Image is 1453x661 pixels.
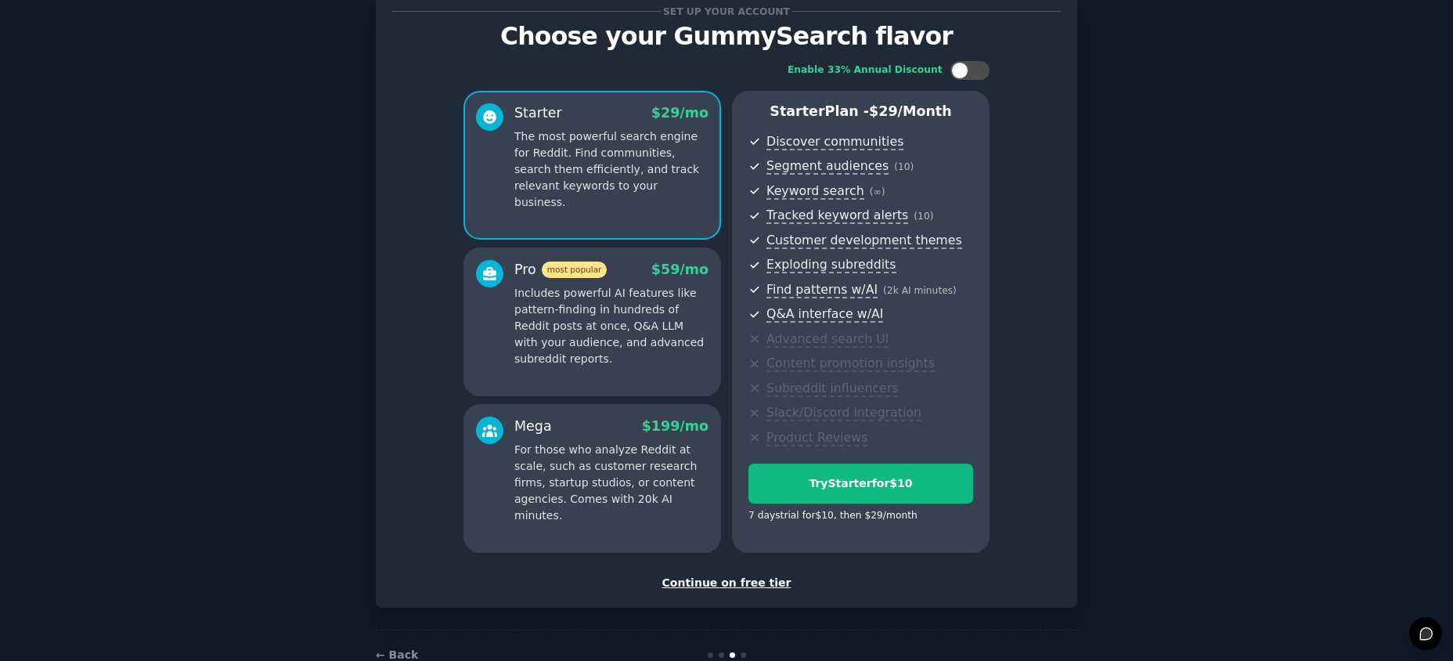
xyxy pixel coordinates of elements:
span: $ 59 /mo [651,262,708,277]
div: Starter [514,103,562,123]
span: Exploding subreddits [766,257,896,273]
span: Subreddit influencers [766,381,898,397]
span: Slack/Discord integration [766,405,921,421]
span: ( 2k AI minutes ) [883,285,957,296]
span: ( 10 ) [914,211,933,222]
div: Continue on free tier [392,575,1061,591]
span: Discover communities [766,134,903,150]
span: $ 29 /mo [651,105,708,121]
span: Customer development themes [766,233,962,249]
p: Starter Plan - [748,102,973,121]
a: ← Back [376,648,418,661]
p: Choose your GummySearch flavor [392,23,1061,50]
p: For those who analyze Reddit at scale, such as customer research firms, startup studios, or conte... [514,442,708,524]
p: The most powerful search engine for Reddit. Find communities, search them efficiently, and track ... [514,128,708,211]
span: most popular [542,262,608,278]
span: Segment audiences [766,158,889,175]
span: Advanced search UI [766,331,889,348]
button: TryStarterfor$10 [748,464,973,504]
div: 7 days trial for $10 , then $ 29 /month [748,509,918,523]
span: ( ∞ ) [870,186,885,197]
p: Includes powerful AI features like pattern-finding in hundreds of Reddit posts at once, Q&A LLM w... [514,285,708,367]
span: Tracked keyword alerts [766,208,908,224]
span: Product Reviews [766,430,867,446]
div: Enable 33% Annual Discount [788,63,943,78]
span: Content promotion insights [766,356,935,372]
span: ( 10 ) [894,161,914,172]
div: Pro [514,260,607,280]
div: Try Starter for $10 [749,475,972,492]
div: Mega [514,417,552,436]
span: Q&A interface w/AI [766,306,883,323]
span: Find patterns w/AI [766,282,878,298]
span: $ 29 /month [869,103,952,119]
span: $ 199 /mo [642,418,708,434]
span: Set up your account [661,3,793,20]
span: Keyword search [766,183,864,200]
